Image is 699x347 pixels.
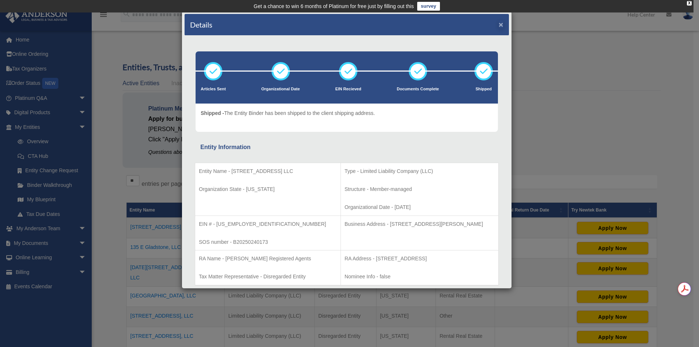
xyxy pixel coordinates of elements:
p: RA Name - [PERSON_NAME] Registered Agents [199,254,337,263]
p: Tax Matter Representative - Disregarded Entity [199,272,337,281]
div: close [687,1,692,6]
p: RA Address - [STREET_ADDRESS] [345,254,495,263]
p: Structure - Member-managed [345,185,495,194]
p: Entity Name - [STREET_ADDRESS] LLC [199,167,337,176]
p: Nominee Info - false [345,272,495,281]
p: Business Address - [STREET_ADDRESS][PERSON_NAME] [345,220,495,229]
h4: Details [190,19,212,30]
p: The Entity Binder has been shipped to the client shipping address. [201,109,375,118]
p: SOS number - B20250240173 [199,238,337,247]
p: Organizational Date [261,86,300,93]
a: survey [417,2,440,11]
p: Organizational Date - [DATE] [345,203,495,212]
p: EIN # - [US_EMPLOYER_IDENTIFICATION_NUMBER] [199,220,337,229]
p: Articles Sent [201,86,226,93]
p: Documents Complete [397,86,439,93]
span: Shipped - [201,110,224,116]
button: × [499,21,503,28]
div: Entity Information [200,142,493,152]
p: Type - Limited Liability Company (LLC) [345,167,495,176]
p: EIN Recieved [335,86,361,93]
p: Organization State - [US_STATE] [199,185,337,194]
p: Shipped [474,86,493,93]
div: Get a chance to win 6 months of Platinum for free just by filling out this [254,2,414,11]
